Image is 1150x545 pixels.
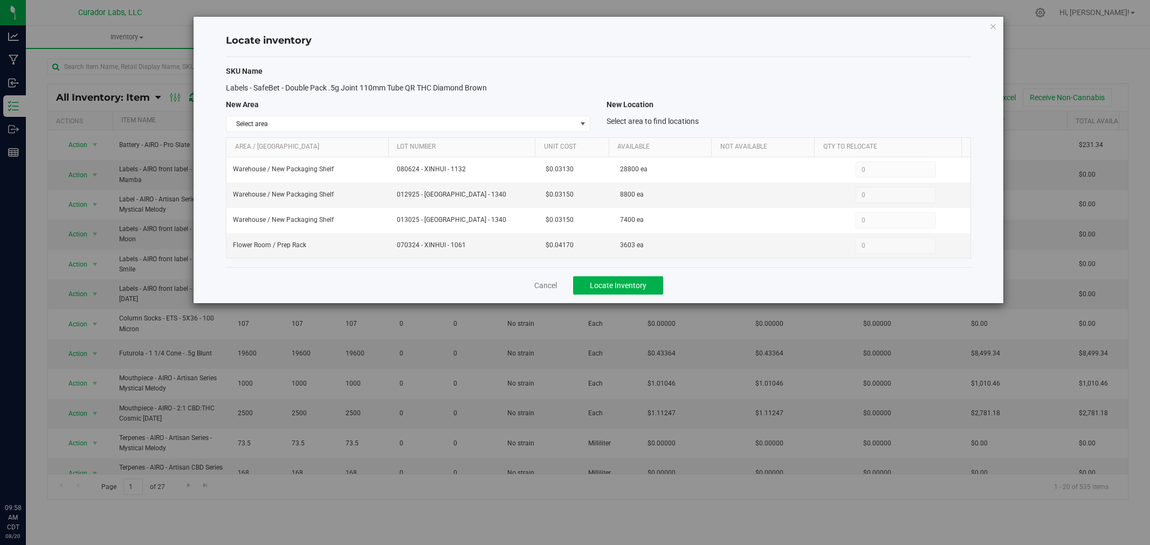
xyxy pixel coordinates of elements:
span: select [576,116,590,131]
a: Available [617,143,707,151]
span: Labels - SafeBet - Double Pack .5g Joint 110mm Tube QR THC Diamond Brown [226,83,487,92]
h4: Locate inventory [226,34,971,48]
span: SKU Name [226,67,263,75]
a: Unit Cost [544,143,605,151]
a: Not Available [720,143,810,151]
span: 070324 - XINHUI - 1061 [397,240,533,250]
span: $0.03130 [546,164,574,174]
span: Warehouse / New Packaging Shelf [233,190,334,200]
button: Locate Inventory [573,276,663,295]
span: 28800 ea [620,164,648,174]
span: 3603 ea [620,240,644,250]
span: 012925 - [GEOGRAPHIC_DATA] - 1340 [397,190,533,200]
span: Flower Room / Prep Rack [233,240,306,250]
iframe: Resource center unread badge [32,457,45,470]
span: 080624 - XINHUI - 1132 [397,164,533,174]
span: $0.04170 [546,240,574,250]
span: Locate Inventory [590,281,646,290]
span: 013025 - [GEOGRAPHIC_DATA] - 1340 [397,215,533,225]
iframe: Resource center [11,459,43,491]
span: Select area to find locations [607,117,699,125]
a: Qty to Relocate [823,143,958,151]
span: Select area [226,116,576,131]
span: 7400 ea [620,215,644,225]
span: New Location [607,100,653,109]
span: $0.03150 [546,190,574,200]
span: 8800 ea [620,190,644,200]
span: $0.03150 [546,215,574,225]
a: Cancel [534,280,557,291]
span: New Area [226,100,259,109]
a: Area / [GEOGRAPHIC_DATA] [235,143,384,151]
span: Warehouse / New Packaging Shelf [233,164,334,174]
a: Lot Number [397,143,531,151]
span: Warehouse / New Packaging Shelf [233,215,334,225]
